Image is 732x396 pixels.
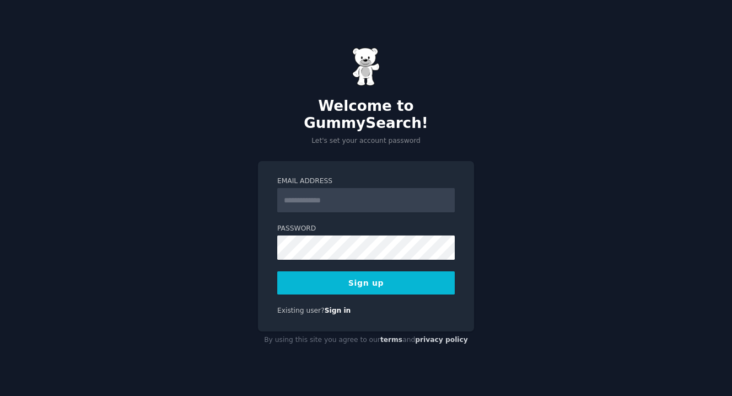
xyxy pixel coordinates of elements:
div: By using this site you agree to our and [258,331,474,349]
button: Sign up [277,271,455,295]
label: Email Address [277,176,455,186]
label: Password [277,224,455,234]
img: Gummy Bear [352,47,380,86]
a: Sign in [325,307,351,314]
span: Existing user? [277,307,325,314]
a: terms [380,336,402,344]
a: privacy policy [415,336,468,344]
p: Let's set your account password [258,136,474,146]
h2: Welcome to GummySearch! [258,98,474,132]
